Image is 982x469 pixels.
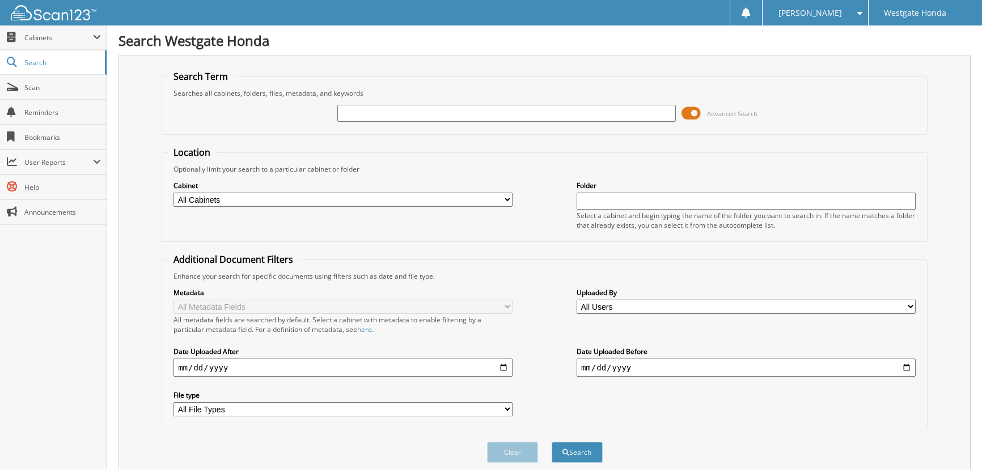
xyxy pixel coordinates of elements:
[173,181,513,190] label: Cabinet
[11,5,96,20] img: scan123-logo-white.svg
[24,33,93,42] span: Cabinets
[173,390,513,400] label: File type
[168,146,216,159] legend: Location
[173,347,513,356] label: Date Uploaded After
[577,181,916,190] label: Folder
[552,442,603,463] button: Search
[577,359,916,377] input: end
[24,182,101,192] span: Help
[168,70,234,83] legend: Search Term
[24,58,99,67] span: Search
[168,271,921,281] div: Enhance your search for specific documents using filters such as date and file type.
[168,164,921,174] div: Optionally limit your search to a particular cabinet or folder
[357,325,372,334] a: here
[577,347,916,356] label: Date Uploaded Before
[577,211,916,230] div: Select a cabinet and begin typing the name of the folder you want to search in. If the name match...
[173,315,513,334] div: All metadata fields are searched by default. Select a cabinet with metadata to enable filtering b...
[925,415,982,469] iframe: Chat Widget
[577,288,916,297] label: Uploaded By
[778,10,842,16] span: [PERSON_NAME]
[24,207,101,217] span: Announcements
[168,253,299,266] legend: Additional Document Filters
[24,157,93,167] span: User Reports
[24,108,101,117] span: Reminders
[173,288,513,297] label: Metadata
[884,10,946,16] span: Westgate Honda
[707,109,757,118] span: Advanced Search
[168,88,921,98] div: Searches all cabinets, folders, files, metadata, and keywords
[173,359,513,377] input: start
[118,31,971,50] h1: Search Westgate Honda
[24,133,101,142] span: Bookmarks
[487,442,538,463] button: Clear
[24,83,101,92] span: Scan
